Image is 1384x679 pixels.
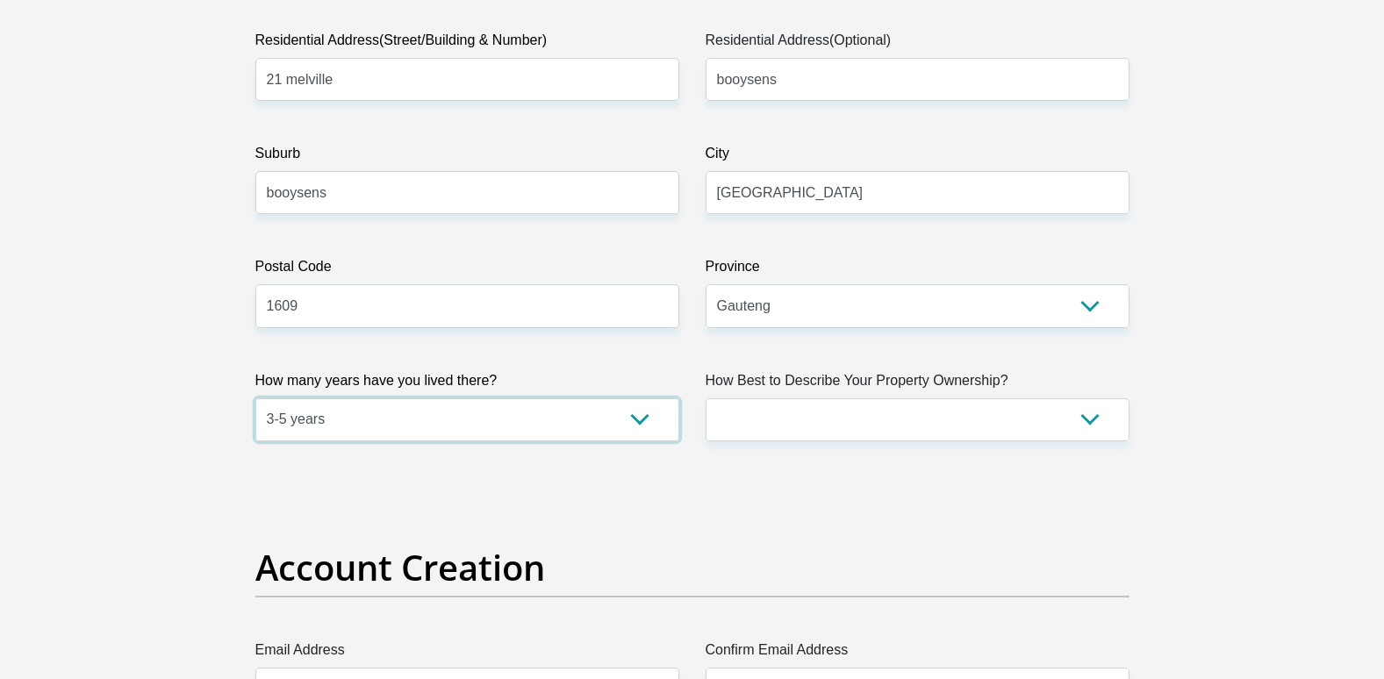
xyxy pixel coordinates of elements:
label: City [706,143,1129,171]
input: Address line 2 (Optional) [706,58,1129,101]
input: Suburb [255,171,679,214]
h2: Account Creation [255,547,1129,589]
select: Please select a value [255,398,679,441]
label: How Best to Describe Your Property Ownership? [706,370,1129,398]
label: How many years have you lived there? [255,370,679,398]
label: Confirm Email Address [706,640,1129,668]
label: Residential Address(Street/Building & Number) [255,30,679,58]
label: Province [706,256,1129,284]
input: Valid residential address [255,58,679,101]
select: Please select a value [706,398,1129,441]
label: Email Address [255,640,679,668]
label: Residential Address(Optional) [706,30,1129,58]
select: Please Select a Province [706,284,1129,327]
label: Suburb [255,143,679,171]
input: Postal Code [255,284,679,327]
label: Postal Code [255,256,679,284]
input: City [706,171,1129,214]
